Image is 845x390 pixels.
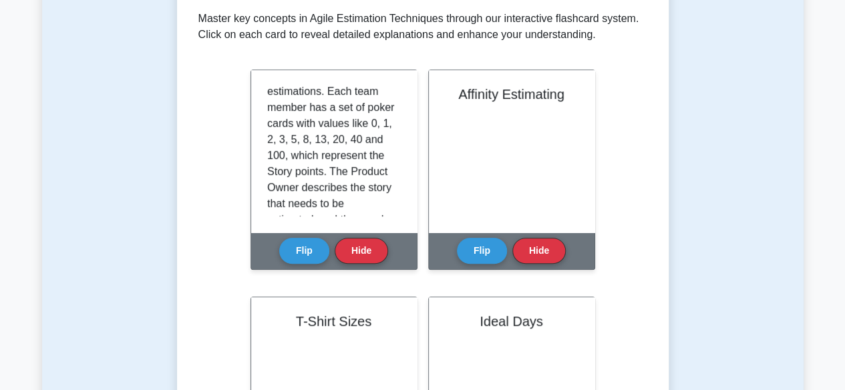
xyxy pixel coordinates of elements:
[445,313,578,329] h2: Ideal Days
[512,238,566,264] button: Hide
[445,86,578,102] h2: Affinity Estimating
[267,313,401,329] h2: T-Shirt Sizes
[279,238,329,264] button: Flip
[335,238,388,264] button: Hide
[198,11,647,43] p: Master key concepts in Agile Estimation Techniques through our interactive flashcard system. Clic...
[457,238,507,264] button: Flip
